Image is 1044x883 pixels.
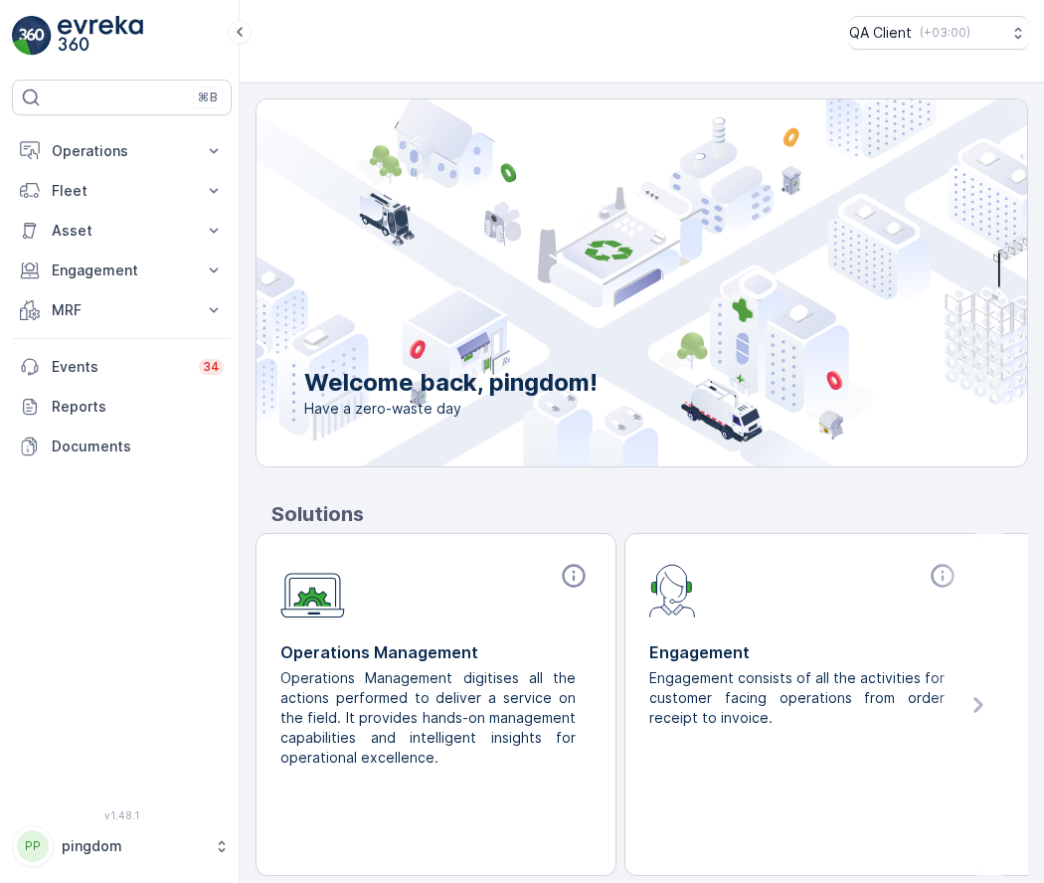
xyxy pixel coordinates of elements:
[62,836,204,856] p: pingdom
[12,290,232,330] button: MRF
[12,809,232,821] span: v 1.48.1
[304,367,598,399] p: Welcome back, pingdom!
[52,437,224,456] p: Documents
[58,16,143,56] img: logo_light-DOdMpM7g.png
[12,211,232,251] button: Asset
[649,640,960,664] p: Engagement
[12,427,232,466] a: Documents
[271,499,1028,529] p: Solutions
[849,23,912,43] p: QA Client
[12,131,232,171] button: Operations
[12,825,232,867] button: PPpingdom
[280,562,345,618] img: module-icon
[649,562,696,618] img: module-icon
[52,300,192,320] p: MRF
[649,668,945,728] p: Engagement consists of all the activities for customer facing operations from order receipt to in...
[52,397,224,417] p: Reports
[12,171,232,211] button: Fleet
[12,387,232,427] a: Reports
[280,640,592,664] p: Operations Management
[304,399,598,419] span: Have a zero-waste day
[52,141,192,161] p: Operations
[280,668,576,768] p: Operations Management digitises all the actions performed to deliver a service on the field. It p...
[849,16,1028,50] button: QA Client(+03:00)
[167,99,1027,466] img: city illustration
[12,251,232,290] button: Engagement
[12,347,232,387] a: Events34
[52,261,192,280] p: Engagement
[52,221,192,241] p: Asset
[12,16,52,56] img: logo
[920,25,970,41] p: ( +03:00 )
[17,830,49,862] div: PP
[52,357,187,377] p: Events
[52,181,192,201] p: Fleet
[198,89,218,105] p: ⌘B
[203,359,220,375] p: 34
